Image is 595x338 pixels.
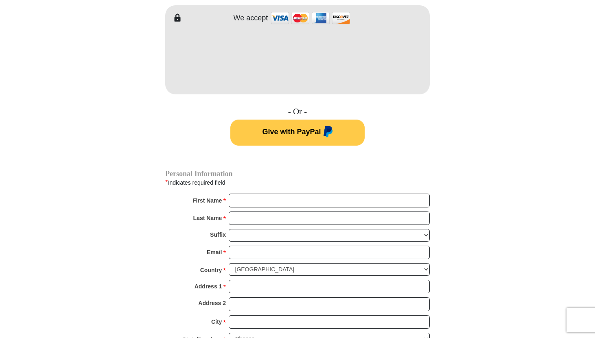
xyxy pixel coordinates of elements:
strong: Suffix [210,229,226,240]
strong: Email [207,246,222,258]
strong: Address 2 [198,297,226,309]
button: Give with PayPal [230,120,365,146]
strong: Country [200,264,222,276]
div: Indicates required field [165,177,430,188]
h4: We accept [234,14,268,23]
strong: Last Name [193,212,222,224]
strong: Address 1 [195,281,222,292]
h4: - Or - [165,107,430,117]
h4: Personal Information [165,170,430,177]
img: paypal [321,126,333,139]
strong: First Name [192,195,222,206]
span: Give with PayPal [262,128,321,136]
strong: City [211,316,222,327]
img: credit cards accepted [270,9,351,27]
